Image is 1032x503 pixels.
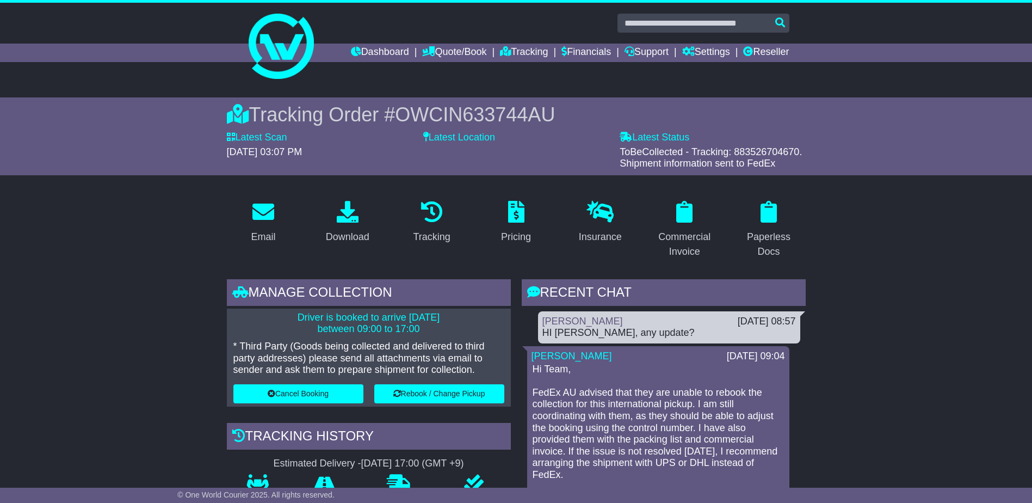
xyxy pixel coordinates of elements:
a: Paperless Docs [732,197,806,263]
div: Commercial Invoice [655,230,714,259]
div: Insurance [579,230,622,244]
a: Reseller [743,44,789,62]
a: Dashboard [351,44,409,62]
a: Tracking [406,197,457,248]
span: OWCIN633744AU [395,103,555,126]
div: Tracking history [227,423,511,452]
div: [DATE] 08:57 [738,316,796,328]
div: HI [PERSON_NAME], any update? [542,327,796,339]
div: Email [251,230,275,244]
span: ToBeCollected - Tracking: 883526704670. Shipment information sent to FedEx [620,146,802,169]
label: Latest Scan [227,132,287,144]
a: Pricing [494,197,538,248]
div: Estimated Delivery - [227,458,511,470]
a: Financials [561,44,611,62]
div: Pricing [501,230,531,244]
span: [DATE] 03:07 PM [227,146,302,157]
div: Download [326,230,369,244]
div: Manage collection [227,279,511,309]
a: Settings [682,44,730,62]
div: RECENT CHAT [522,279,806,309]
button: Cancel Booking [233,384,363,403]
div: Paperless Docs [739,230,799,259]
a: Support [625,44,669,62]
a: Email [244,197,282,248]
a: Download [319,197,376,248]
span: © One World Courier 2025. All rights reserved. [177,490,335,499]
a: [PERSON_NAME] [532,351,612,361]
button: Rebook / Change Pickup [374,384,504,403]
div: [DATE] 09:04 [727,351,785,363]
p: Driver is booked to arrive [DATE] between 09:00 to 17:00 [233,312,504,335]
label: Latest Location [423,132,495,144]
label: Latest Status [620,132,689,144]
a: [PERSON_NAME] [542,316,623,327]
div: Tracking [413,230,450,244]
a: Insurance [572,197,629,248]
div: [DATE] 17:00 (GMT +9) [361,458,464,470]
div: Tracking Order # [227,103,806,126]
a: Tracking [500,44,548,62]
a: Quote/Book [422,44,486,62]
a: Commercial Invoice [648,197,721,263]
p: * Third Party (Goods being collected and delivered to third party addresses) please send all atta... [233,341,504,376]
